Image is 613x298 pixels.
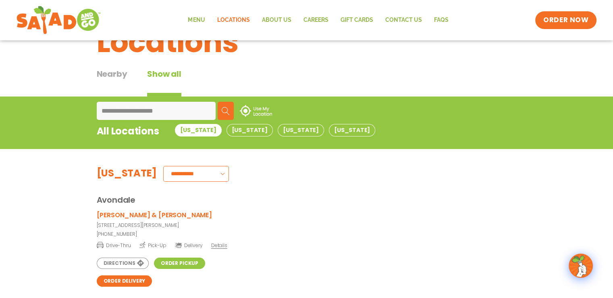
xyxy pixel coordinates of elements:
[97,68,127,97] div: Nearby
[97,258,149,269] a: Directions
[97,68,202,97] div: Tabbed content
[97,20,517,64] h1: Locations
[297,11,334,29] a: Careers
[97,182,517,206] div: Avondale
[175,124,380,144] div: Tabbed content
[182,11,454,29] nav: Menu
[569,254,592,277] img: wpChatIcon
[226,124,273,136] button: [US_STATE]
[97,275,152,287] a: Order Delivery
[175,124,221,136] button: [US_STATE]
[97,222,231,229] p: [STREET_ADDRESS][PERSON_NAME]
[379,11,428,29] a: Contact Us
[211,242,227,249] span: Details
[97,124,159,144] div: All Locations
[97,241,131,249] span: Drive-Thru
[256,11,297,29] a: About Us
[175,242,203,249] span: Delivery
[543,15,588,25] span: ORDER NOW
[154,258,205,269] a: Order Pickup
[182,11,211,29] a: Menu
[16,4,101,36] img: new-SAG-logo-768×292
[139,241,166,249] span: Pick-Up
[147,68,181,97] button: Show all
[428,11,454,29] a: FAQs
[240,105,272,116] img: use-location.svg
[222,107,230,115] img: search.svg
[97,210,212,220] h3: [PERSON_NAME] & [PERSON_NAME]
[278,124,324,136] button: [US_STATE]
[97,231,231,238] a: [PHONE_NUMBER]
[329,124,375,136] button: [US_STATE]
[211,11,256,29] a: Locations
[334,11,379,29] a: GIFT CARDS
[97,210,231,229] a: [PERSON_NAME] & [PERSON_NAME][STREET_ADDRESS][PERSON_NAME]
[535,11,596,29] a: ORDER NOW
[97,242,227,248] a: Drive-Thru Pick-Up Delivery Details
[97,166,157,182] div: [US_STATE]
